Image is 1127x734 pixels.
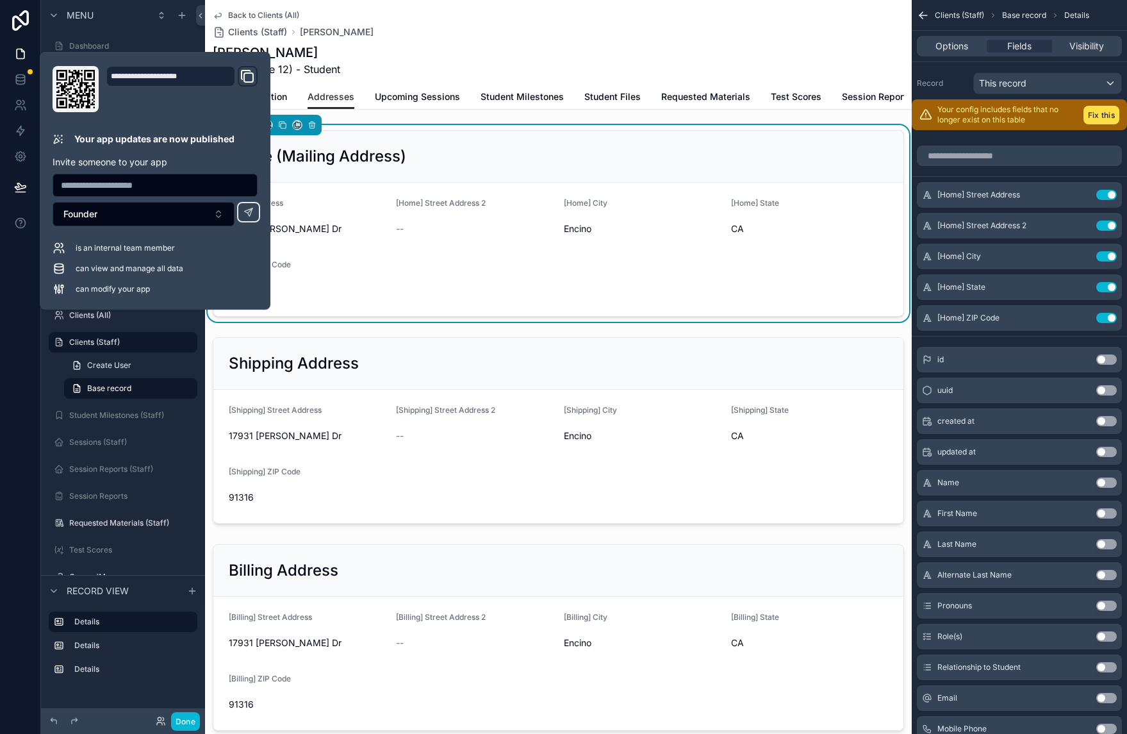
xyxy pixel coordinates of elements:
[771,85,821,111] a: Test Scores
[49,405,197,426] a: Student Milestones (Staff)
[49,305,197,326] a: Clients (All)
[69,518,195,528] label: Requested Materials (Staff)
[41,606,205,692] div: scrollable content
[1069,40,1104,53] span: Visibility
[937,662,1021,672] span: Relationship to Student
[564,198,607,208] span: [Home] City
[937,190,1020,200] span: [Home] Street Address
[1007,40,1032,53] span: Fields
[69,437,195,447] label: Sessions (Staff)
[213,44,340,62] h1: [PERSON_NAME]
[74,664,192,674] label: Details
[63,208,97,221] span: Founder
[229,222,386,235] span: 17931 [PERSON_NAME] Dr
[937,570,1012,580] span: Alternate Last Name
[67,9,94,22] span: Menu
[213,62,340,77] span: 2026 (Grade 12) - Student
[937,416,975,426] span: created at
[481,85,564,111] a: Student Milestones
[171,712,200,731] button: Done
[308,85,354,110] a: Addresses
[731,222,888,235] span: CA
[69,337,190,347] label: Clients (Staff)
[935,10,984,21] span: Clients (Staff)
[53,202,234,226] button: Select Button
[308,90,354,103] span: Addresses
[584,85,641,111] a: Student Files
[771,90,821,103] span: Test Scores
[842,90,912,103] span: Session Reports
[49,540,197,560] a: Test Scores
[564,222,721,235] span: Encino
[937,385,953,396] span: uuid
[74,133,234,146] p: Your app updates are now published
[937,104,1078,125] p: Your config includes fields that no longer exist on this table
[69,410,195,421] label: Student Milestones (Staff)
[937,221,1026,231] span: [Home] Street Address 2
[213,26,287,38] a: Clients (Staff)
[69,545,195,555] label: Test Scores
[213,10,299,21] a: Back to Clients (All)
[300,26,374,38] a: [PERSON_NAME]
[49,486,197,506] a: Session Reports
[69,464,195,474] label: Session Reports (Staff)
[229,284,386,297] span: 91316
[973,72,1122,94] button: This record
[228,26,287,38] span: Clients (Staff)
[74,617,187,627] label: Details
[67,585,129,597] span: Record view
[69,310,195,321] label: Clients (All)
[937,251,981,262] span: [Home] City
[935,40,968,53] span: Options
[917,78,968,88] label: Record
[76,284,150,294] span: can modify your app
[937,447,976,457] span: updated at
[64,355,197,376] a: Create User
[937,282,985,292] span: [Home] State
[74,640,192,651] label: Details
[731,198,779,208] span: [Home] State
[481,90,564,103] span: Student Milestones
[396,222,404,235] span: --
[229,146,406,167] h2: Home (Mailing Address)
[584,90,641,103] span: Student Files
[1083,106,1119,124] button: Fix this
[1002,10,1046,21] span: Base record
[842,85,912,111] a: Session Reports
[375,85,460,111] a: Upcoming Sessions
[937,478,959,488] span: Name
[49,459,197,480] a: Session Reports (Staff)
[87,383,131,394] span: Base record
[661,85,750,111] a: Requested Materials
[106,66,258,112] div: Domain and Custom Link
[228,10,299,21] span: Back to Clients (All)
[937,313,999,323] span: [Home] ZIP Code
[937,693,957,703] span: Email
[937,354,944,365] span: id
[937,631,962,642] span: Role(s)
[396,198,486,208] span: [Home] Street Address 2
[1064,10,1089,21] span: Details
[69,41,195,51] label: Dashboard
[937,508,977,519] span: First Name
[53,156,258,169] p: Invite someone to your app
[69,491,195,501] label: Session Reports
[979,77,1026,90] span: This record
[937,601,972,611] span: Pronouns
[49,36,197,56] a: Dashboard
[69,572,195,582] label: CounselMore
[937,539,976,549] span: Last Name
[49,432,197,453] a: Sessions (Staff)
[76,263,183,274] span: can view and manage all data
[49,513,197,533] a: Requested Materials (Staff)
[375,90,460,103] span: Upcoming Sessions
[661,90,750,103] span: Requested Materials
[76,243,175,253] span: is an internal team member
[64,378,197,399] a: Base record
[87,360,131,371] span: Create User
[49,332,197,353] a: Clients (Staff)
